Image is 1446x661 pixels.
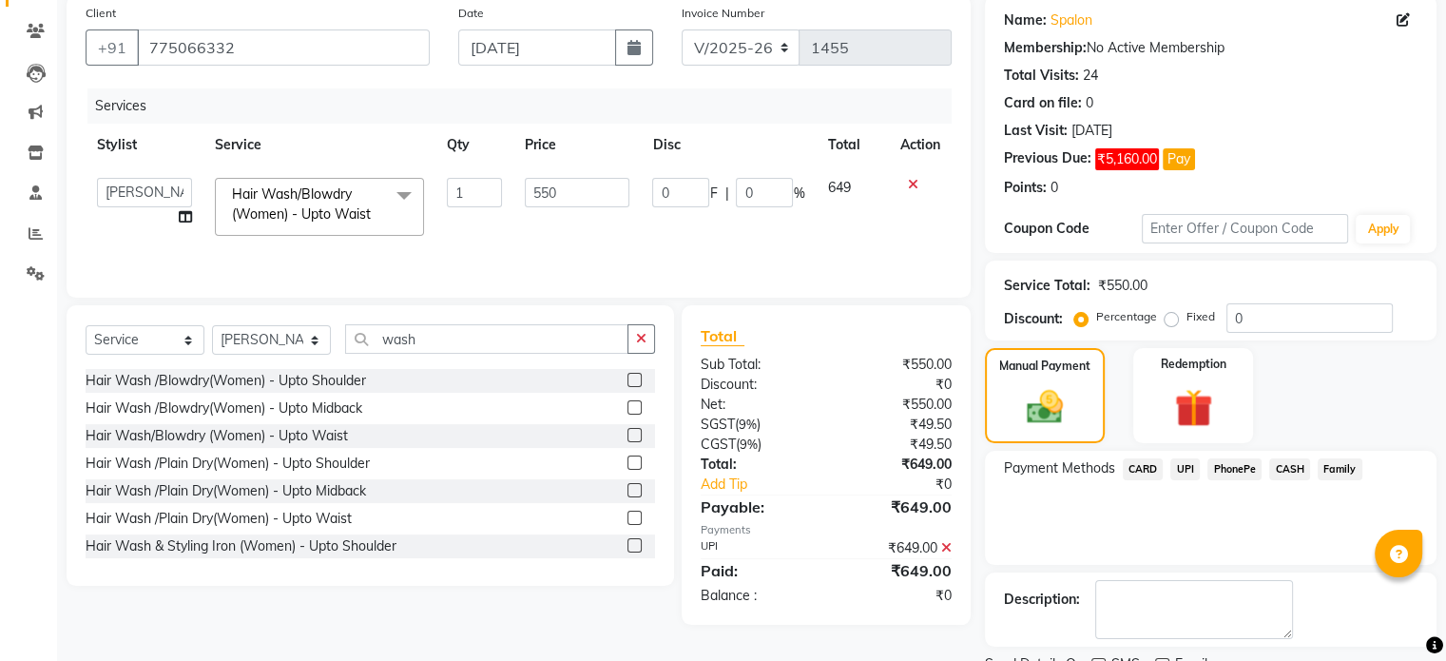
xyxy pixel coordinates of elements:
[849,475,965,495] div: ₹0
[826,455,966,475] div: ₹649.00
[740,437,758,452] span: 9%
[1051,10,1092,30] a: Spalon
[86,454,370,474] div: Hair Wash /Plain Dry(Women) - Upto Shoulder
[1161,356,1226,373] label: Redemption
[686,586,826,606] div: Balance :
[86,509,352,529] div: Hair Wash /Plain Dry(Women) - Upto Waist
[793,184,804,204] span: %
[1004,38,1417,58] div: No Active Membership
[682,5,764,22] label: Invoice Number
[1004,121,1068,141] div: Last Visit:
[1004,66,1079,86] div: Total Visits:
[701,416,735,433] span: SGST
[1207,458,1262,480] span: PhonePe
[686,435,826,455] div: ( )
[1318,458,1362,480] span: Family
[1163,384,1224,432] img: _gift.svg
[641,124,816,166] th: Disc
[889,124,952,166] th: Action
[232,185,371,223] span: Hair Wash/Blowdry (Women) - Upto Waist
[826,375,966,395] div: ₹0
[686,355,826,375] div: Sub Total:
[513,124,641,166] th: Price
[1098,276,1147,296] div: ₹550.00
[1095,148,1159,170] span: ₹5,160.00
[826,496,966,518] div: ₹649.00
[1096,308,1157,325] label: Percentage
[826,415,966,435] div: ₹49.50
[686,475,849,495] a: Add Tip
[86,426,348,446] div: Hair Wash/Blowdry (Women) - Upto Waist
[86,29,139,66] button: +91
[816,124,888,166] th: Total
[686,559,826,582] div: Paid:
[1083,66,1098,86] div: 24
[1086,93,1093,113] div: 0
[345,324,628,354] input: Search or Scan
[1170,458,1200,480] span: UPI
[1004,38,1087,58] div: Membership:
[1269,458,1310,480] span: CASH
[1163,148,1195,170] button: Pay
[1004,148,1091,170] div: Previous Due:
[1123,458,1164,480] span: CARD
[739,417,757,432] span: 9%
[1004,458,1115,478] span: Payment Methods
[826,355,966,375] div: ₹550.00
[1186,308,1215,325] label: Fixed
[1142,214,1349,243] input: Enter Offer / Coupon Code
[1004,10,1047,30] div: Name:
[1004,276,1090,296] div: Service Total:
[826,559,966,582] div: ₹649.00
[371,205,379,223] a: x
[203,124,435,166] th: Service
[1004,309,1063,329] div: Discount:
[827,179,850,196] span: 649
[435,124,513,166] th: Qty
[686,375,826,395] div: Discount:
[709,184,717,204] span: F
[86,481,366,501] div: Hair Wash /Plain Dry(Women) - Upto Midback
[826,435,966,455] div: ₹49.50
[701,326,744,346] span: Total
[1004,590,1080,610] div: Description:
[1356,215,1410,243] button: Apply
[724,184,728,204] span: |
[686,538,826,558] div: UPI
[826,395,966,415] div: ₹550.00
[86,371,366,391] div: Hair Wash /Blowdry(Women) - Upto Shoulder
[86,399,362,418] div: Hair Wash /Blowdry(Women) - Upto Midback
[458,5,484,22] label: Date
[137,29,430,66] input: Search by Name/Mobile/Email/Code
[86,124,203,166] th: Stylist
[686,395,826,415] div: Net:
[686,415,826,435] div: ( )
[1071,121,1112,141] div: [DATE]
[999,358,1090,375] label: Manual Payment
[701,436,736,453] span: CGST
[1004,219,1142,239] div: Coupon Code
[1004,178,1047,198] div: Points:
[686,496,826,518] div: Payable:
[826,538,966,558] div: ₹649.00
[87,88,966,124] div: Services
[1004,93,1082,113] div: Card on file:
[686,455,826,475] div: Total:
[86,536,396,556] div: Hair Wash & Styling Iron (Women) - Upto Shoulder
[826,586,966,606] div: ₹0
[701,522,952,538] div: Payments
[1051,178,1058,198] div: 0
[86,5,116,22] label: Client
[1015,386,1074,428] img: _cash.svg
